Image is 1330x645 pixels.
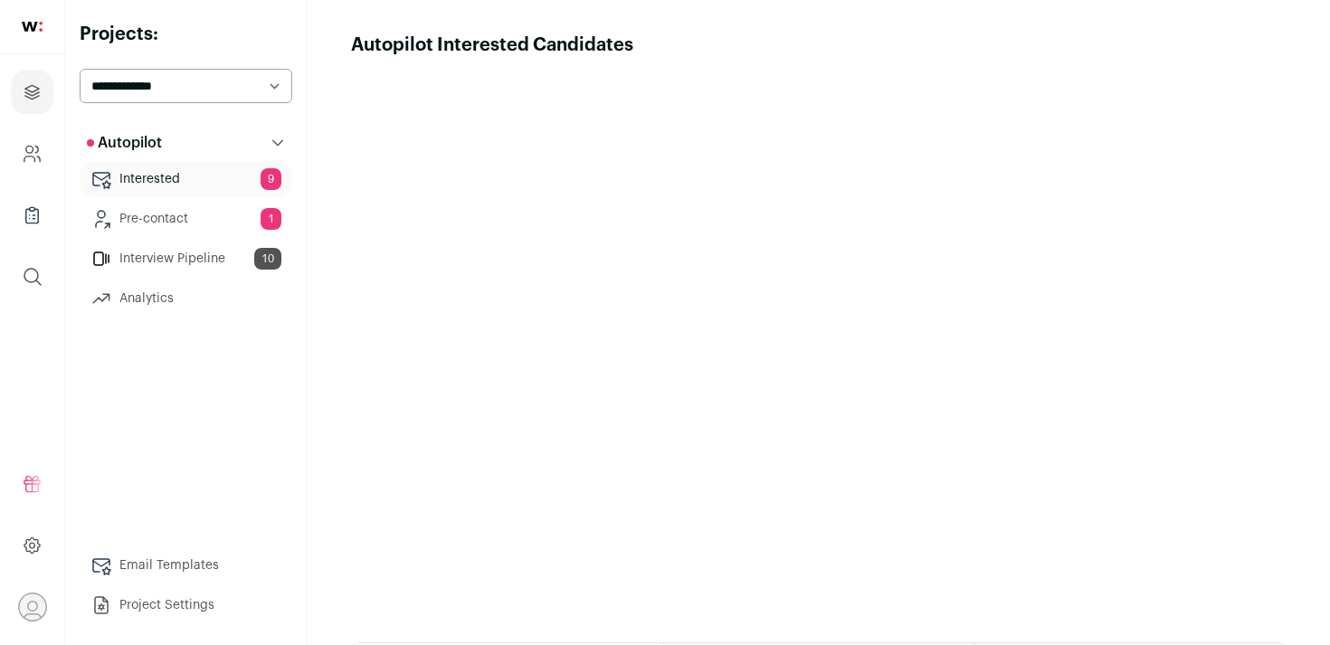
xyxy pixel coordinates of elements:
[351,33,633,58] h1: Autopilot Interested Candidates
[351,58,1287,621] iframe: Autopilot Interested
[80,22,292,47] h2: Projects:
[22,22,43,32] img: wellfound-shorthand-0d5821cbd27db2630d0214b213865d53afaa358527fdda9d0ea32b1df1b89c2c.svg
[87,132,162,154] p: Autopilot
[80,280,292,317] a: Analytics
[261,168,281,190] span: 9
[80,161,292,197] a: Interested9
[18,593,47,621] button: Open dropdown
[80,547,292,583] a: Email Templates
[11,132,53,175] a: Company and ATS Settings
[80,125,292,161] button: Autopilot
[80,587,292,623] a: Project Settings
[11,71,53,114] a: Projects
[261,208,281,230] span: 1
[80,201,292,237] a: Pre-contact1
[11,194,53,237] a: Company Lists
[254,248,281,270] span: 10
[80,241,292,277] a: Interview Pipeline10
